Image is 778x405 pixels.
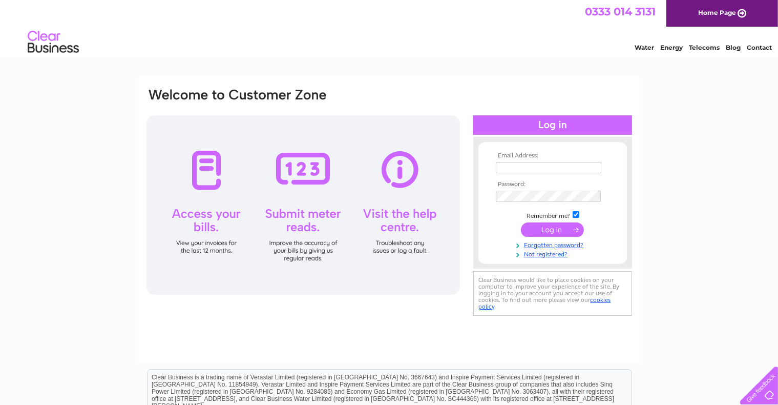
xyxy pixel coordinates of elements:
[479,296,611,310] a: cookies policy
[148,6,632,50] div: Clear Business is a trading name of Verastar Limited (registered in [GEOGRAPHIC_DATA] No. 3667643...
[473,271,632,316] div: Clear Business would like to place cookies on your computer to improve your experience of the sit...
[493,210,612,220] td: Remember me?
[27,27,79,58] img: logo.png
[689,44,720,51] a: Telecoms
[496,249,612,258] a: Not registered?
[496,239,612,249] a: Forgotten password?
[726,44,741,51] a: Blog
[660,44,683,51] a: Energy
[521,222,584,237] input: Submit
[493,181,612,188] th: Password:
[635,44,654,51] a: Water
[493,152,612,159] th: Email Address:
[585,5,656,18] a: 0333 014 3131
[747,44,772,51] a: Contact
